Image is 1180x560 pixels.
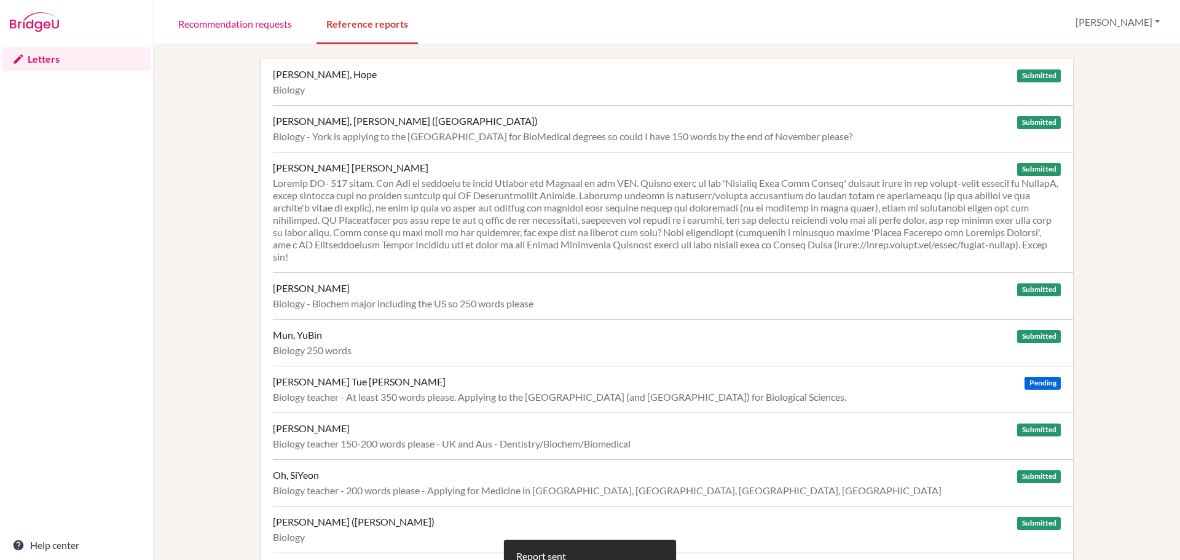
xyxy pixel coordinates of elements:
[273,344,1061,357] div: Biology 250 words
[1070,10,1165,34] button: [PERSON_NAME]
[1025,377,1060,390] span: Pending
[273,272,1073,319] a: [PERSON_NAME] Submitted Biology - Biochem major including the US so 250 words please
[273,516,435,528] div: [PERSON_NAME] ([PERSON_NAME])
[273,298,1061,310] div: Biology - Biochem major including the US so 250 words please
[273,152,1073,272] a: [PERSON_NAME] [PERSON_NAME] Submitted Loremip DO- 517 sitam. Con Adi el seddoeiu te incid Utlabor...
[1017,424,1060,436] span: Submitted
[273,531,1061,543] div: Biology
[168,2,302,44] a: Recommendation requests
[273,506,1073,553] a: [PERSON_NAME] ([PERSON_NAME]) Submitted Biology
[317,2,418,44] a: Reference reports
[1017,470,1060,483] span: Submitted
[273,68,377,81] div: [PERSON_NAME], Hope
[273,422,350,435] div: [PERSON_NAME]
[273,59,1073,105] a: [PERSON_NAME], Hope Submitted Biology
[273,130,1061,143] div: Biology - York is applying to the [GEOGRAPHIC_DATA] for BioMedical degrees so could I have 150 wo...
[273,412,1073,459] a: [PERSON_NAME] Submitted Biology teacher 150-200 words please - UK and Aus - Dentistry/Biochem/Bio...
[1017,116,1060,129] span: Submitted
[273,84,1061,96] div: Biology
[10,12,59,32] img: Bridge-U
[273,319,1073,366] a: Mun, YuBin Submitted Biology 250 words
[273,366,1073,412] a: [PERSON_NAME] Tue [PERSON_NAME] Pending Biology teacher - At least 350 words please. Applying to ...
[2,47,151,71] a: Letters
[273,438,1061,450] div: Biology teacher 150-200 words please - UK and Aus - Dentistry/Biochem/Biomedical
[1017,163,1060,176] span: Submitted
[273,469,319,481] div: Oh, SiYeon
[1017,517,1060,530] span: Submitted
[273,391,1061,403] div: Biology teacher - At least 350 words please. Applying to the [GEOGRAPHIC_DATA] (and [GEOGRAPHIC_D...
[1017,69,1060,82] span: Submitted
[273,484,1061,497] div: Biology teacher - 200 words please - Applying for Medicine in [GEOGRAPHIC_DATA], [GEOGRAPHIC_DATA...
[273,162,428,174] div: [PERSON_NAME] [PERSON_NAME]
[273,376,446,388] div: [PERSON_NAME] Tue [PERSON_NAME]
[273,105,1073,152] a: [PERSON_NAME], [PERSON_NAME] ([GEOGRAPHIC_DATA]) Submitted Biology - York is applying to the [GEO...
[273,282,350,294] div: [PERSON_NAME]
[273,115,538,127] div: [PERSON_NAME], [PERSON_NAME] ([GEOGRAPHIC_DATA])
[273,177,1061,263] div: Loremip DO- 517 sitam. Con Adi el seddoeiu te incid Utlabor etd Magnaal en adm VEN. Quisno exerc ...
[1017,283,1060,296] span: Submitted
[273,329,322,341] div: Mun, YuBin
[1017,330,1060,343] span: Submitted
[273,459,1073,506] a: Oh, SiYeon Submitted Biology teacher - 200 words please - Applying for Medicine in [GEOGRAPHIC_DA...
[2,533,151,558] a: Help center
